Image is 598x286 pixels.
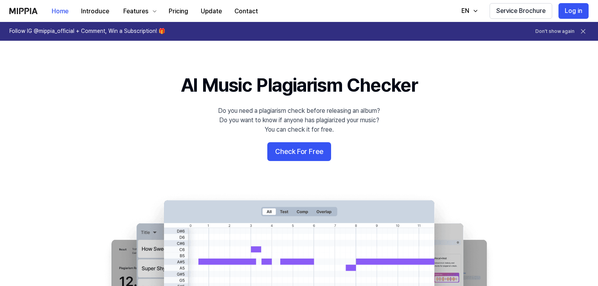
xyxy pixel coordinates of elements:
[228,4,264,19] button: Contact
[115,4,162,19] button: Features
[162,4,195,19] button: Pricing
[490,3,552,19] button: Service Brochure
[45,4,75,19] button: Home
[454,3,483,19] button: EN
[558,3,589,19] button: Log in
[122,7,150,16] div: Features
[195,0,228,22] a: Update
[9,8,38,14] img: logo
[535,28,575,35] button: Don't show again
[267,142,331,161] button: Check For Free
[75,4,115,19] button: Introduce
[218,106,380,134] div: Do you need a plagiarism check before releasing an album? Do you want to know if anyone has plagi...
[460,6,471,16] div: EN
[181,72,418,98] h1: AI Music Plagiarism Checker
[9,27,165,35] h1: Follow IG @mippia_official + Comment, Win a Subscription! 🎁
[45,0,75,22] a: Home
[195,4,228,19] button: Update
